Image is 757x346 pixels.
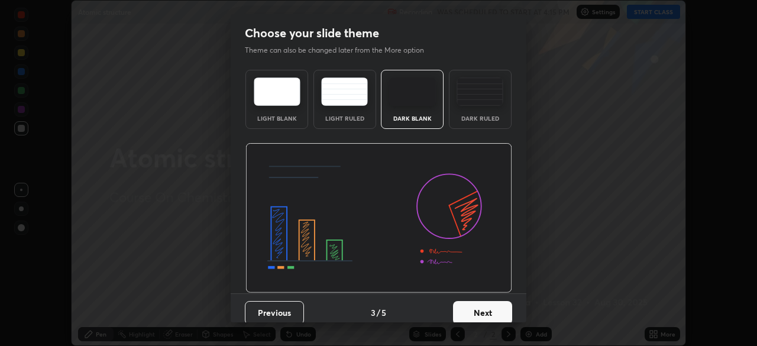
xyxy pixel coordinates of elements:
div: Dark Ruled [457,115,504,121]
h4: 5 [381,306,386,319]
p: Theme can also be changed later from the More option [245,45,436,56]
h2: Choose your slide theme [245,25,379,41]
h4: 3 [371,306,376,319]
div: Dark Blank [389,115,436,121]
img: darkRuledTheme.de295e13.svg [457,77,503,106]
img: darkThemeBanner.d06ce4a2.svg [245,143,512,293]
h4: / [377,306,380,319]
button: Next [453,301,512,325]
img: darkTheme.f0cc69e5.svg [389,77,436,106]
img: lightRuledTheme.5fabf969.svg [321,77,368,106]
button: Previous [245,301,304,325]
div: Light Blank [253,115,300,121]
div: Light Ruled [321,115,368,121]
img: lightTheme.e5ed3b09.svg [254,77,300,106]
